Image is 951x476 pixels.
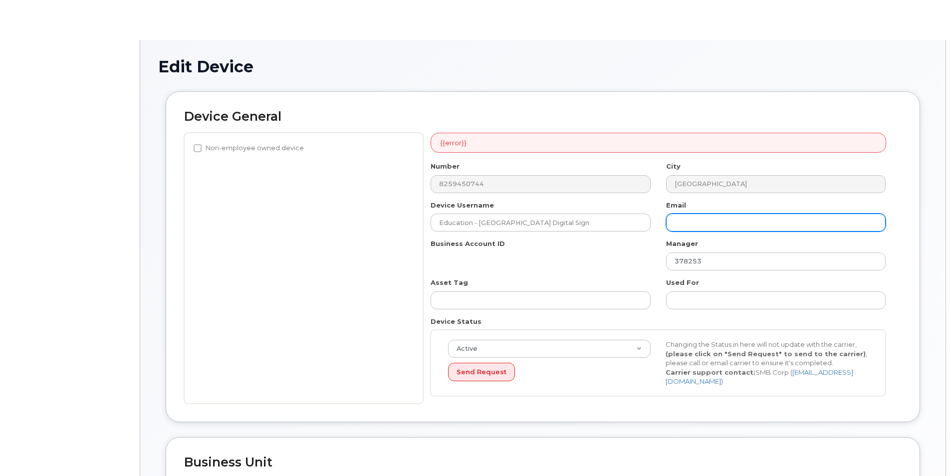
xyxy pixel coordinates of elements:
[666,368,853,386] a: [EMAIL_ADDRESS][DOMAIN_NAME]
[666,252,886,270] input: Select manager
[431,278,468,287] label: Asset Tag
[666,239,698,248] label: Manager
[184,456,902,470] h2: Business Unit
[431,201,494,210] label: Device Username
[431,133,886,153] div: {{error}}
[666,350,866,358] strong: (please click on "Send Request" to send to the carrier)
[431,162,460,171] label: Number
[448,363,515,381] button: Send Request
[666,278,699,287] label: Used For
[666,162,681,171] label: City
[658,340,876,386] div: Changing the Status in here will not update with the carrier, , please call or email carrier to e...
[194,144,202,152] input: Non-employee owned device
[666,368,755,376] strong: Carrier support contact:
[666,201,686,210] label: Email
[158,58,928,75] h1: Edit Device
[194,142,304,154] label: Non-employee owned device
[431,239,505,248] label: Business Account ID
[431,317,481,326] label: Device Status
[184,110,902,124] h2: Device General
